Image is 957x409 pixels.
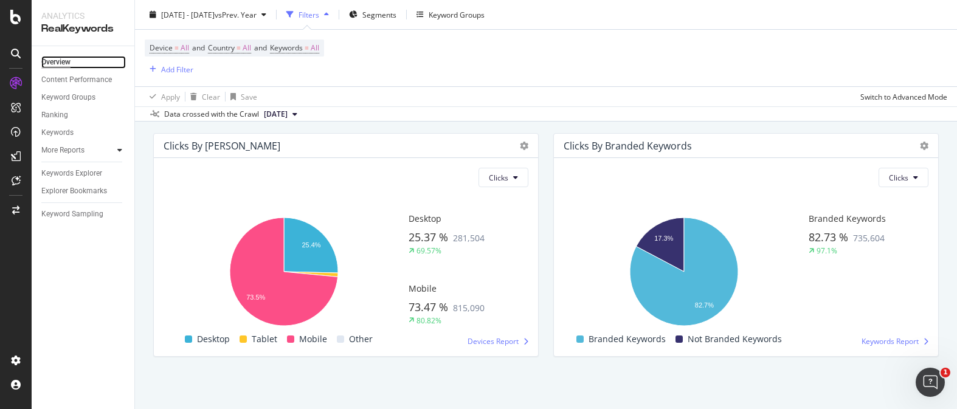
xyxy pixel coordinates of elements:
[259,107,302,122] button: [DATE]
[41,208,103,221] div: Keyword Sampling
[362,9,396,19] span: Segments
[409,283,437,294] span: Mobile
[862,336,928,346] a: Keywords Report
[349,332,373,346] span: Other
[41,167,102,180] div: Keywords Explorer
[695,301,714,309] text: 82.7%
[161,64,193,74] div: Add Filter
[246,294,265,301] text: 73.5%
[237,43,241,53] span: =
[164,140,280,152] div: Clicks by [PERSON_NAME]
[41,144,114,157] a: More Reports
[202,91,220,101] div: Clear
[453,302,485,314] span: 815,090
[41,185,107,198] div: Explorer Bookmarks
[302,241,320,249] text: 25.4%
[192,43,205,53] span: and
[254,43,267,53] span: and
[197,332,230,346] span: Desktop
[164,109,259,120] div: Data crossed with the Crawl
[654,234,673,241] text: 17.3%
[41,208,126,221] a: Keyword Sampling
[150,43,173,53] span: Device
[41,144,85,157] div: More Reports
[478,168,528,187] button: Clicks
[305,43,309,53] span: =
[862,336,919,346] span: Keywords Report
[41,109,68,122] div: Ranking
[468,336,519,346] span: Devices Report
[41,10,125,22] div: Analytics
[916,368,945,397] iframe: Intercom live chat
[226,87,257,106] button: Save
[589,332,666,346] span: Branded Keywords
[145,62,193,77] button: Add Filter
[252,332,277,346] span: Tablet
[145,87,180,106] button: Apply
[809,230,848,244] span: 82.73 %
[453,232,485,244] span: 281,504
[41,91,95,104] div: Keyword Groups
[416,315,441,326] div: 80.82%
[241,91,257,101] div: Save
[941,368,950,377] span: 1
[416,246,441,256] div: 69.57%
[41,167,126,180] a: Keywords Explorer
[564,140,692,152] div: Clicks By Branded Keywords
[164,211,404,332] svg: A chart.
[41,109,126,122] a: Ranking
[41,56,71,69] div: Overview
[41,74,126,86] a: Content Performance
[299,332,327,346] span: Mobile
[879,168,928,187] button: Clicks
[809,213,886,224] span: Branded Keywords
[161,91,180,101] div: Apply
[853,232,885,244] span: 735,604
[215,9,257,19] span: vs Prev. Year
[270,43,303,53] span: Keywords
[41,22,125,36] div: RealKeywords
[208,43,235,53] span: Country
[409,230,448,244] span: 25.37 %
[299,9,319,19] div: Filters
[564,211,804,332] svg: A chart.
[181,40,189,57] span: All
[41,126,74,139] div: Keywords
[41,126,126,139] a: Keywords
[860,91,947,101] div: Switch to Advanced Mode
[243,40,251,57] span: All
[429,9,485,19] div: Keyword Groups
[412,5,489,24] button: Keyword Groups
[344,5,401,24] button: Segments
[409,213,441,224] span: Desktop
[409,300,448,314] span: 73.47 %
[817,246,837,256] div: 97.1%
[264,109,288,120] span: 2025 Sep. 4th
[174,43,179,53] span: =
[489,173,508,183] span: Clicks
[41,74,112,86] div: Content Performance
[688,332,782,346] span: Not Branded Keywords
[41,91,126,104] a: Keyword Groups
[185,87,220,106] button: Clear
[311,40,319,57] span: All
[855,87,947,106] button: Switch to Advanced Mode
[41,185,126,198] a: Explorer Bookmarks
[468,336,528,346] a: Devices Report
[145,5,271,24] button: [DATE] - [DATE]vsPrev. Year
[889,173,908,183] span: Clicks
[161,9,215,19] span: [DATE] - [DATE]
[41,56,126,69] a: Overview
[282,5,334,24] button: Filters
